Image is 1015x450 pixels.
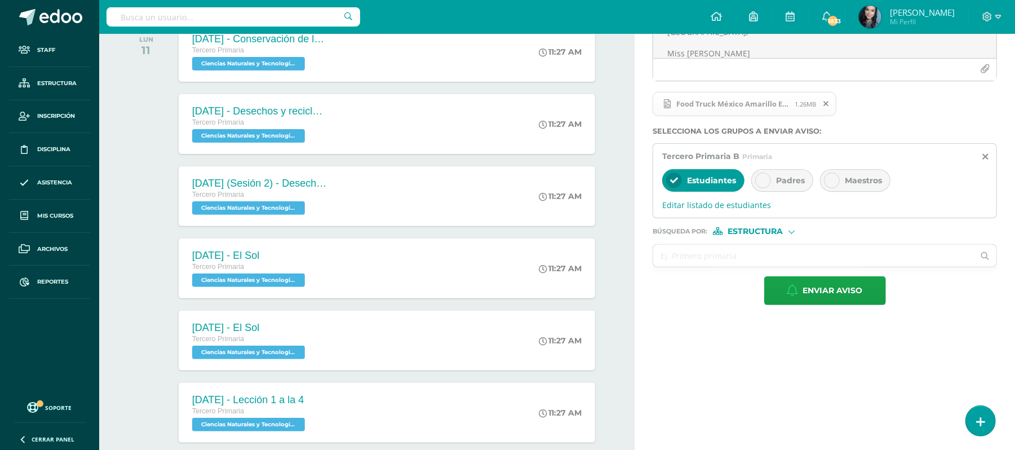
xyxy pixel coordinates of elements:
[9,133,90,166] a: Disciplina
[539,408,582,418] div: 11:27 AM
[859,6,881,28] img: 775886bf149f59632f5d85e739ecf2a2.png
[192,178,327,189] div: [DATE] (Sesión 2) - Desechos y reciclaje
[107,7,360,27] input: Busca un usuario...
[37,178,72,187] span: Asistencia
[192,394,308,406] div: [DATE] - Lección 1 a la 4
[653,245,974,267] input: Ej. Primero primaria
[671,99,795,108] span: Food Truck México Amarillo Elotes.png
[192,129,305,143] span: Ciencias Naturales y Tecnología 'B'
[192,407,244,415] span: Tercero Primaria
[539,336,582,346] div: 11:27 AM
[764,276,886,305] button: Enviar aviso
[662,200,987,210] span: Editar listado de estudiantes
[37,145,70,154] span: Disciplina
[192,57,305,70] span: Ciencias Naturales y Tecnología 'B'
[37,277,68,286] span: Reportes
[803,277,863,305] span: Enviar aviso
[539,119,582,129] div: 11:27 AM
[192,105,327,117] div: [DATE] - Desechos y reciclaje (Sesión 1)
[742,152,772,161] span: Primaria
[192,250,308,262] div: [DATE] - El Sol
[9,200,90,233] a: Mis cursos
[795,100,816,108] span: 1.26MB
[37,245,68,254] span: Archivos
[9,34,90,67] a: Staff
[890,17,955,27] span: Mi Perfil
[192,273,305,287] span: Ciencias Naturales y Tecnología 'B'
[37,79,77,88] span: Estructura
[728,228,783,235] span: Estructura
[192,263,244,271] span: Tercero Primaria
[9,233,90,266] a: Archivos
[845,175,882,186] span: Maestros
[817,98,836,110] span: Remover archivo
[192,335,244,343] span: Tercero Primaria
[713,227,797,235] div: [object Object]
[192,118,244,126] span: Tercero Primaria
[539,263,582,273] div: 11:27 AM
[37,46,55,55] span: Staff
[192,346,305,359] span: Ciencias Naturales y Tecnología 'B'
[662,151,739,161] span: Tercero Primaria B
[192,191,244,198] span: Tercero Primaria
[687,175,736,186] span: Estudiantes
[192,201,305,215] span: Ciencias Naturales y Tecnología 'B'
[192,418,305,431] span: Ciencias Naturales y Tecnología 'B'
[139,43,153,57] div: 11
[192,33,327,45] div: [DATE] - Conservación de los recursos
[827,15,839,27] span: 1833
[539,191,582,201] div: 11:27 AM
[9,100,90,134] a: Inscripción
[46,404,72,412] span: Soporte
[37,112,75,121] span: Inscripción
[539,47,582,57] div: 11:27 AM
[653,228,707,235] span: Búsqueda por :
[37,211,73,220] span: Mis cursos
[653,127,997,135] label: Selecciona los grupos a enviar aviso :
[9,67,90,100] a: Estructura
[192,46,244,54] span: Tercero Primaria
[14,399,86,414] a: Soporte
[139,36,153,43] div: LUN
[776,175,805,186] span: Padres
[9,266,90,299] a: Reportes
[653,92,836,117] span: Food Truck México Amarillo Elotes.png
[32,435,74,443] span: Cerrar panel
[890,7,955,18] span: [PERSON_NAME]
[192,322,308,334] div: [DATE] - El Sol
[9,166,90,200] a: Asistencia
